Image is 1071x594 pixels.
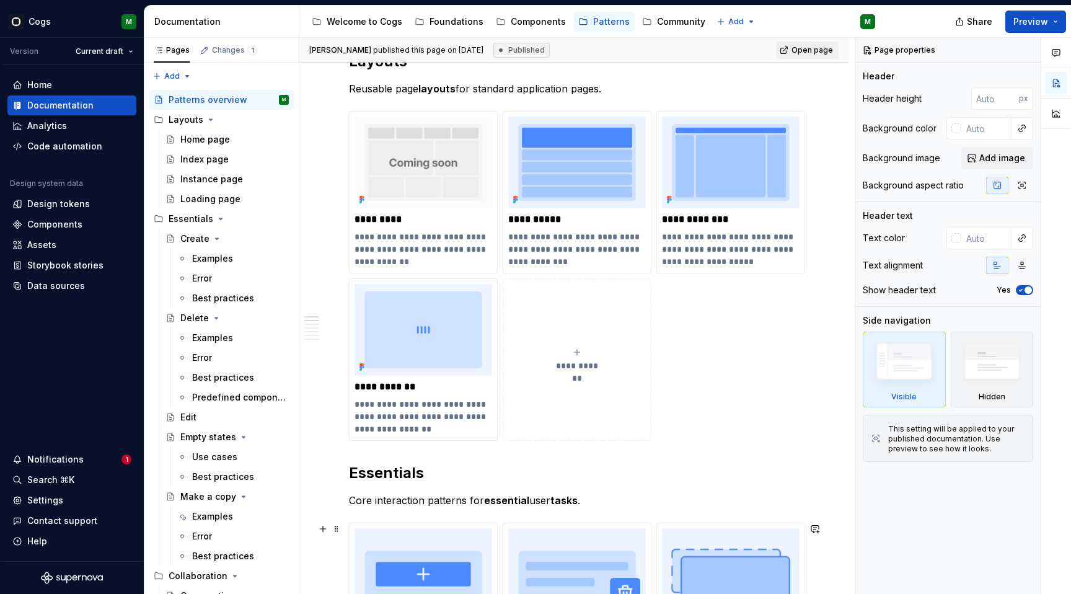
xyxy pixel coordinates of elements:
[161,407,294,427] a: Edit
[637,12,710,32] a: Community
[149,566,294,586] div: Collaboration
[7,450,136,469] button: Notifications1
[27,474,74,486] div: Search ⌘K
[169,113,203,126] div: Layouts
[192,510,233,523] div: Examples
[10,179,83,188] div: Design system data
[29,16,51,28] div: Cogs
[309,45,371,55] span: [PERSON_NAME]
[27,140,102,153] div: Code automation
[863,259,923,272] div: Text alignment
[493,43,550,58] div: Published
[349,81,799,96] p: Reusable page for standard application pages.
[192,530,212,543] div: Error
[192,252,233,265] div: Examples
[7,531,136,551] button: Help
[7,511,136,531] button: Contact support
[2,8,141,35] button: CogsM
[164,71,180,81] span: Add
[172,507,294,526] a: Examples
[728,17,744,27] span: Add
[863,92,922,105] div: Header height
[161,189,294,209] a: Loading page
[1013,16,1048,28] span: Preview
[961,117,1011,140] input: Auto
[418,82,456,95] strong: layouts
[192,451,237,463] div: Use cases
[180,490,236,503] div: Make a copy
[713,13,759,30] button: Add
[192,332,233,344] div: Examples
[70,43,139,60] button: Current draft
[307,9,710,34] div: Page tree
[172,249,294,268] a: Examples
[863,332,946,407] div: Visible
[863,210,913,222] div: Header text
[192,371,254,384] div: Best practices
[430,16,483,28] div: Foundations
[161,308,294,328] a: Delete
[7,235,136,255] a: Assets
[172,368,294,388] a: Best practices
[192,550,254,562] div: Best practices
[41,572,103,584] svg: Supernova Logo
[593,16,630,28] div: Patterns
[161,149,294,169] a: Index page
[27,79,52,91] div: Home
[126,17,132,27] div: M
[172,328,294,348] a: Examples
[573,12,635,32] a: Patterns
[7,490,136,510] a: Settings
[172,348,294,368] a: Error
[149,209,294,229] div: Essentials
[7,75,136,95] a: Home
[192,471,254,483] div: Best practices
[192,391,286,404] div: Predefined components
[863,232,905,244] div: Text color
[172,447,294,467] a: Use cases
[7,136,136,156] a: Code automation
[349,493,799,508] p: Core interaction patterns for user .
[865,17,871,27] div: M
[10,47,38,56] div: Version
[888,424,1025,454] div: This setting will be applied to your published documentation. Use preview to see how it looks.
[355,117,492,208] img: 17c0f814-9a66-499b-8768-75868e4cecc6.png
[76,47,123,56] span: Current draft
[27,99,94,112] div: Documentation
[967,16,992,28] span: Share
[172,268,294,288] a: Error
[180,312,209,324] div: Delete
[27,453,84,466] div: Notifications
[180,153,229,166] div: Index page
[863,70,894,82] div: Header
[161,427,294,447] a: Empty states
[161,229,294,249] a: Create
[961,227,1011,249] input: Auto
[154,45,190,55] div: Pages
[161,487,294,507] a: Make a copy
[172,546,294,566] a: Best practices
[349,463,799,483] h2: Essentials
[27,198,90,210] div: Design tokens
[508,117,646,208] img: 47d5147b-6b97-4837-b0e5-62dd0dde70ab.png
[863,152,940,164] div: Background image
[961,147,1033,169] button: Add image
[180,233,209,245] div: Create
[161,130,294,149] a: Home page
[27,535,47,547] div: Help
[180,173,243,185] div: Instance page
[7,194,136,214] a: Design tokens
[7,95,136,115] a: Documentation
[951,332,1034,407] div: Hidden
[7,276,136,296] a: Data sources
[997,285,1011,295] label: Yes
[307,12,407,32] a: Welcome to Cogs
[511,16,566,28] div: Components
[27,218,82,231] div: Components
[172,467,294,487] a: Best practices
[971,87,1019,110] input: Auto
[27,239,56,251] div: Assets
[662,117,800,208] img: 1a9f6ee1-9983-4441-bb41-4343102e294f.png
[172,388,294,407] a: Predefined components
